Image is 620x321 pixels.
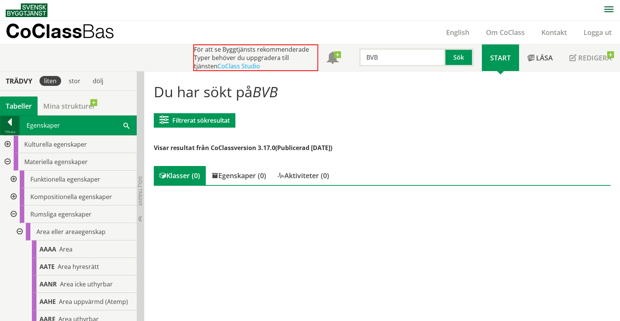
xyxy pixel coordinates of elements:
span: Area uppvärmd (Atemp) [59,297,128,306]
div: Aktiviteter (0) [272,166,335,185]
div: Klasser (0) [154,166,206,185]
a: Läsa [519,44,561,71]
span: Start [490,53,511,62]
a: English [438,28,478,37]
div: Tillbaka [0,129,19,135]
span: AANR [39,280,57,288]
h1: Du har sökt på [154,83,611,100]
span: Bas [82,20,114,42]
span: Area icke uthyrbar [60,280,113,288]
input: Sök [359,48,445,66]
div: liten [39,76,61,86]
div: För att se Byggtjänsts rekommenderade Typer behöver du uppgradera till tjänsten [193,44,318,71]
button: Sök [445,48,473,66]
span: BVB [252,82,278,101]
span: AAHE [39,297,56,306]
img: Svensk Byggtjänst [6,3,47,17]
span: Visar resultat från CoClassversion 3.17.0 [154,144,275,152]
a: Kontakt [533,28,575,37]
a: Om CoClass [478,28,533,37]
span: Area [59,245,73,253]
span: Funktionella egenskaper [30,175,100,183]
button: Filtrerat sökresultat [154,113,235,128]
span: Materiella egenskaper [24,158,88,166]
a: CoClassBas [6,21,131,44]
div: stor [64,76,85,86]
a: Start [482,44,519,71]
div: dölj [88,76,108,86]
span: Dölj trädvy [137,176,144,206]
span: Notifikationer [327,52,339,65]
span: Area eller areaegenskap [36,228,106,236]
a: Redigera [561,44,620,71]
a: CoClass Studio [218,62,260,70]
span: Sök i tabellen [123,121,129,129]
span: Redigera [578,53,612,62]
span: Area hyresrätt [58,262,99,271]
span: AATE [39,262,55,271]
span: Kompositionella egenskaper [30,193,112,201]
p: CoClass [6,27,114,35]
span: Rumsliga egenskaper [30,210,92,218]
span: Läsa [536,53,553,62]
div: Egenskaper (0) [206,166,272,185]
a: Mina strukturer [38,96,101,115]
span: AAAA [39,245,56,253]
span: (Publicerad [DATE]) [275,144,332,152]
a: Logga ut [575,28,620,37]
div: Egenskaper [20,116,136,135]
div: Trädvy [2,77,36,85]
span: Kulturella egenskaper [24,140,87,149]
